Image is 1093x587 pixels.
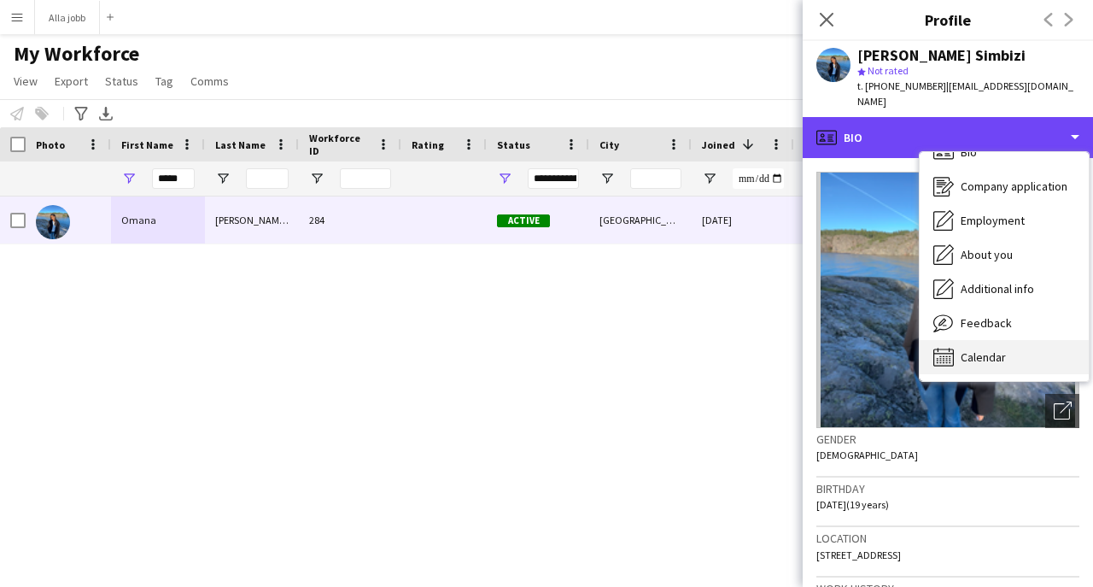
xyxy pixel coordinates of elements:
span: Status [497,138,530,151]
input: Joined Filter Input [733,168,784,189]
input: Last Name Filter Input [246,168,289,189]
span: t. [PHONE_NUMBER] [857,79,946,92]
a: Comms [184,70,236,92]
button: Open Filter Menu [309,171,324,186]
span: Employment [961,213,1025,228]
span: Photo [36,138,65,151]
div: Omana [111,197,205,244]
span: Last Name [215,138,266,151]
input: Workforce ID Filter Input [340,168,391,189]
a: Tag [149,70,180,92]
span: Calendar [961,349,1006,365]
input: City Filter Input [630,168,681,189]
a: Status [98,70,145,92]
div: Company application [920,169,1089,203]
app-action-btn: Export XLSX [96,103,116,124]
span: Status [105,73,138,89]
div: 109 days [794,197,897,244]
div: [PERSON_NAME] Simbizi [205,197,299,244]
button: Open Filter Menu [497,171,512,186]
div: [DATE] [692,197,794,244]
h3: Location [816,531,1079,546]
app-action-btn: Advanced filters [71,103,91,124]
span: City [599,138,619,151]
span: [STREET_ADDRESS] [816,549,901,561]
div: Employment [920,203,1089,238]
span: Rating [412,138,444,151]
span: Not rated [868,64,909,77]
h3: Profile [803,9,1093,31]
div: Calendar [920,340,1089,374]
span: [DATE] (19 years) [816,498,889,511]
div: [PERSON_NAME] Simbizi [857,48,1026,63]
div: [GEOGRAPHIC_DATA] [589,197,692,244]
div: Bio [803,117,1093,158]
span: Company application [961,179,1067,194]
h3: Gender [816,431,1079,447]
a: View [7,70,44,92]
button: Open Filter Menu [702,171,717,186]
div: Feedback [920,306,1089,340]
button: Open Filter Menu [121,171,137,186]
a: Export [48,70,95,92]
span: Additional info [961,281,1034,296]
button: Open Filter Menu [215,171,231,186]
span: Workforce ID [309,132,371,157]
div: Open photos pop-in [1045,394,1079,428]
span: Joined [702,138,735,151]
span: About you [961,247,1013,262]
span: | [EMAIL_ADDRESS][DOMAIN_NAME] [857,79,1073,108]
span: [DEMOGRAPHIC_DATA] [816,449,918,461]
div: Bio [920,135,1089,169]
span: Comms [190,73,229,89]
span: Tag [155,73,173,89]
button: Open Filter Menu [599,171,615,186]
input: First Name Filter Input [152,168,195,189]
span: Export [55,73,88,89]
span: View [14,73,38,89]
button: Alla jobb [35,1,100,34]
img: Omana Lundqvist Simbizi [36,205,70,239]
div: Additional info [920,272,1089,306]
span: First Name [121,138,173,151]
span: Bio [961,144,977,160]
span: Active [497,214,550,227]
div: About you [920,238,1089,272]
span: My Workforce [14,41,139,67]
h3: Birthday [816,481,1079,496]
img: Crew avatar or photo [816,172,1079,428]
span: Feedback [961,315,1012,331]
div: 284 [299,197,401,244]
